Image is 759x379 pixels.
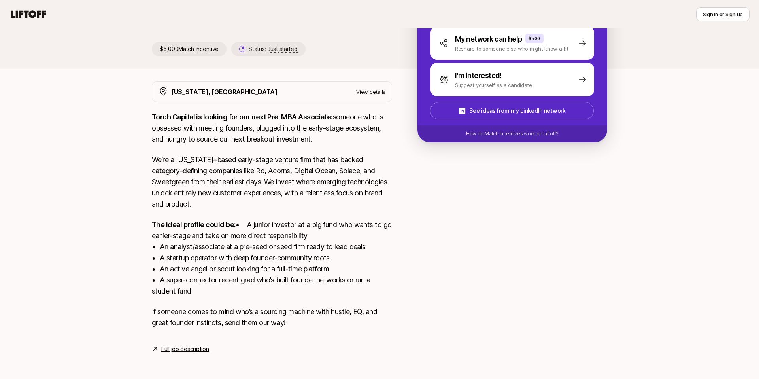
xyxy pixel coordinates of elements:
p: If someone comes to mind who’s a sourcing machine with hustle, EQ, and great founder instincts, s... [152,306,392,328]
p: $5,000 Match Incentive [152,42,227,56]
strong: The ideal profile could be: [152,220,236,229]
button: See ideas from my LinkedIn network [430,102,594,119]
p: • A junior investor at a big fund who wants to go earlier-stage and take on more direct responsib... [152,219,392,297]
p: How do Match Incentives work on Liftoff? [466,130,559,137]
p: [US_STATE], [GEOGRAPHIC_DATA] [171,87,278,97]
button: Sign in or Sign up [696,7,750,21]
p: My network can help [455,34,522,45]
p: We’re a [US_STATE]–based early-stage venture firm that has backed category-defining companies lik... [152,154,392,210]
p: See ideas from my LinkedIn network [469,106,565,116]
p: Reshare to someone else who might know a fit [455,45,568,53]
p: $500 [529,35,540,42]
p: Suggest yourself as a candidate [455,81,532,89]
a: Full job description [161,344,209,354]
p: I'm interested! [455,70,502,81]
p: Status: [249,44,297,54]
p: someone who is obsessed with meeting founders, plugged into the early-stage ecosystem, and hungry... [152,112,392,145]
strong: Torch Capital is looking for our next Pre-MBA Associate: [152,113,333,121]
span: Just started [268,45,298,53]
p: View details [356,88,385,96]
